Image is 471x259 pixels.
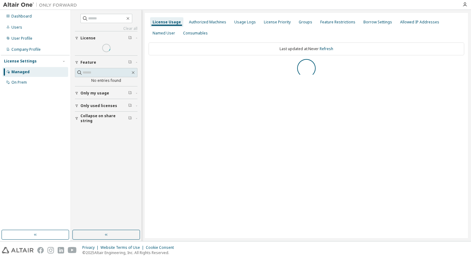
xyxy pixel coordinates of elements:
[128,60,132,65] span: Clear filter
[3,2,80,8] img: Altair One
[128,36,132,41] span: Clear filter
[80,60,96,65] span: Feature
[75,99,137,113] button: Only used licenses
[75,78,137,83] div: No entries found
[47,247,54,253] img: instagram.svg
[153,31,175,36] div: Named User
[183,31,208,36] div: Consumables
[234,20,256,25] div: Usage Logs
[11,14,32,19] div: Dashboard
[80,103,117,108] span: Only used licenses
[363,20,392,25] div: Borrow Settings
[264,20,291,25] div: License Priority
[82,250,178,255] p: © 2025 Altair Engineering, Inc. All Rights Reserved.
[189,20,226,25] div: Authorized Machines
[80,114,128,123] span: Collapse on share string
[2,247,34,253] img: altair_logo.svg
[75,31,137,45] button: License
[82,245,100,250] div: Privacy
[100,245,146,250] div: Website Terms of Use
[37,247,44,253] img: facebook.svg
[320,20,355,25] div: Feature Restrictions
[11,47,41,52] div: Company Profile
[11,25,22,30] div: Users
[80,36,96,41] span: License
[149,42,464,55] div: Last updated at: Never
[153,20,181,25] div: License Usage
[4,59,37,64] div: License Settings
[320,46,333,51] a: Refresh
[146,245,178,250] div: Cookie Consent
[75,86,137,100] button: Only my usage
[58,247,64,253] img: linkedin.svg
[11,80,27,85] div: On Prem
[128,91,132,96] span: Clear filter
[75,56,137,69] button: Feature
[11,70,30,74] div: Managed
[11,36,32,41] div: User Profile
[68,247,77,253] img: youtube.svg
[75,26,137,31] a: Clear all
[400,20,439,25] div: Allowed IP Addresses
[75,112,137,125] button: Collapse on share string
[299,20,312,25] div: Groups
[128,103,132,108] span: Clear filter
[80,91,109,96] span: Only my usage
[128,116,132,121] span: Clear filter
